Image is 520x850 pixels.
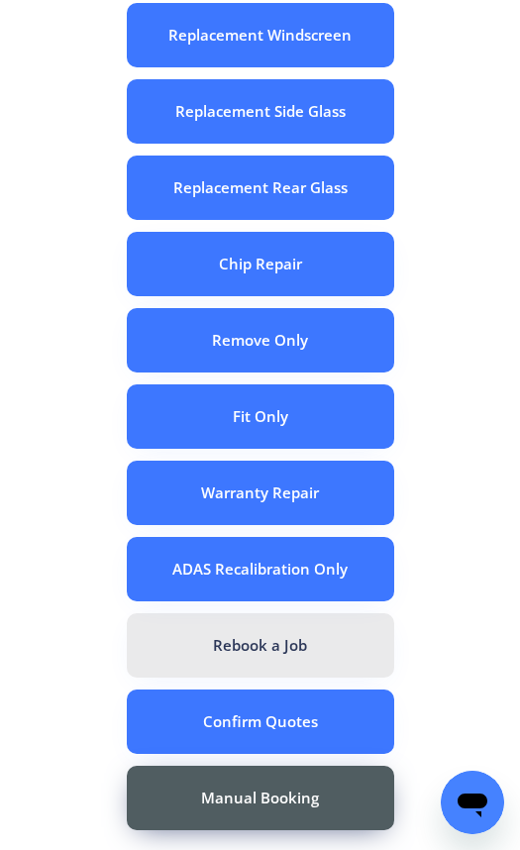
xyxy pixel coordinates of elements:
[127,461,394,525] button: Warranty Repair
[127,690,394,754] button: Confirm Quotes
[127,3,394,67] button: Replacement Windscreen
[127,537,394,601] button: ADAS Recalibration Only
[127,613,394,678] button: Rebook a Job
[127,232,394,296] button: Chip Repair
[127,79,394,144] button: Replacement Side Glass
[127,308,394,372] button: Remove Only
[127,384,394,449] button: Fit Only
[441,771,504,834] iframe: Button to launch messaging window
[127,766,394,830] button: Manual Booking
[127,156,394,220] button: Replacement Rear Glass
